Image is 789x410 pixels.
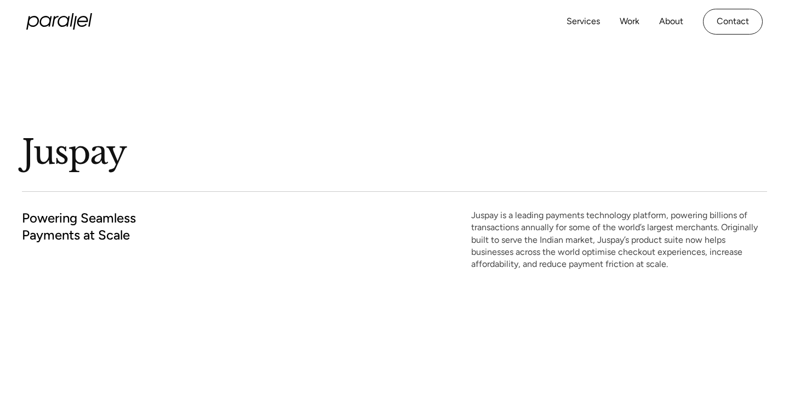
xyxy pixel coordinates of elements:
[703,9,763,35] a: Contact
[471,209,767,271] p: Juspay is a leading payments technology platform, powering billions of transactions annually for ...
[620,14,639,30] a: Work
[22,131,460,174] h1: Juspay
[567,14,600,30] a: Services
[22,209,136,243] h2: Powering Seamless Payments at Scale
[26,13,92,30] a: home
[659,14,683,30] a: About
